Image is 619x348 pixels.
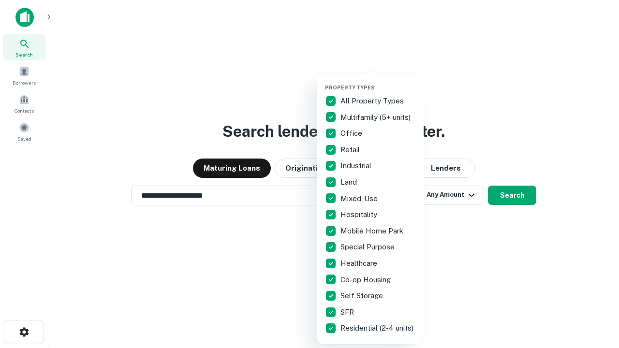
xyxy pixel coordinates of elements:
p: Residential (2-4 units) [340,322,415,334]
p: Mixed-Use [340,193,380,204]
p: Hospitality [340,209,379,220]
p: Retail [340,144,362,156]
p: Land [340,176,359,188]
iframe: Chat Widget [571,271,619,317]
p: Self Storage [340,290,385,302]
span: Property Types [325,85,375,90]
p: SFR [340,306,356,318]
p: Office [340,128,364,139]
p: All Property Types [340,95,406,107]
p: Industrial [340,160,373,172]
p: Multifamily (5+ units) [340,112,413,123]
p: Healthcare [340,258,379,269]
p: Special Purpose [340,241,397,253]
p: Co-op Housing [340,274,393,286]
p: Mobile Home Park [340,225,405,237]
